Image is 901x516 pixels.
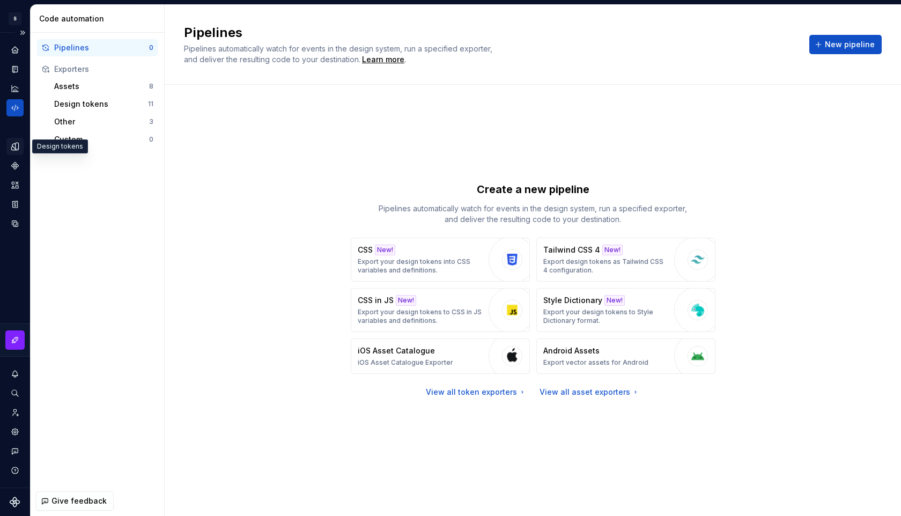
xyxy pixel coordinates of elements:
[375,245,395,255] div: New!
[477,182,589,197] p: Create a new pipeline
[543,358,648,367] p: Export vector assets for Android
[9,12,21,25] div: S
[6,157,24,174] a: Components
[543,295,602,306] p: Style Dictionary
[6,80,24,97] a: Analytics
[360,56,406,64] span: .
[184,44,494,64] span: Pipelines automatically watch for events in the design system, run a specified exporter, and deli...
[10,497,20,507] svg: Supernova Logo
[543,345,600,356] p: Android Assets
[6,176,24,194] a: Assets
[50,95,158,113] button: Design tokens11
[540,387,640,397] a: View all asset exporters
[358,358,453,367] p: iOS Asset Catalogue Exporter
[358,257,483,275] p: Export your design tokens into CSS variables and definitions.
[54,81,149,92] div: Assets
[426,387,527,397] a: View all token exporters
[6,61,24,78] a: Documentation
[825,39,875,50] span: New pipeline
[50,131,158,148] button: Custom0
[6,215,24,232] a: Data sources
[6,41,24,58] a: Home
[149,135,153,144] div: 0
[604,295,625,306] div: New!
[362,54,404,65] a: Learn more
[149,43,153,52] div: 0
[543,308,669,325] p: Export your design tokens to Style Dictionary format.
[536,338,715,374] button: Android AssetsExport vector assets for Android
[6,423,24,440] a: Settings
[36,491,114,511] button: Give feedback
[15,25,30,40] button: Expand sidebar
[149,82,153,91] div: 8
[536,288,715,332] button: Style DictionaryNew!Export your design tokens to Style Dictionary format.
[32,139,88,153] div: Design tokens
[6,365,24,382] button: Notifications
[6,385,24,402] button: Search ⌘K
[396,295,416,306] div: New!
[54,99,148,109] div: Design tokens
[54,42,149,53] div: Pipelines
[50,113,158,130] button: Other3
[809,35,882,54] button: New pipeline
[148,100,153,108] div: 11
[543,245,600,255] p: Tailwind CSS 4
[50,78,158,95] button: Assets8
[6,196,24,213] a: Storybook stories
[6,138,24,155] a: Design tokens
[536,238,715,282] button: Tailwind CSS 4New!Export design tokens as Tailwind CSS 4 configuration.
[358,345,435,356] p: iOS Asset Catalogue
[543,257,669,275] p: Export design tokens as Tailwind CSS 4 configuration.
[602,245,623,255] div: New!
[372,203,694,225] p: Pipelines automatically watch for events in the design system, run a specified exporter, and deli...
[54,116,149,127] div: Other
[6,99,24,116] a: Code automation
[149,117,153,126] div: 3
[54,64,153,75] div: Exporters
[51,496,107,506] span: Give feedback
[54,134,149,145] div: Custom
[358,245,373,255] p: CSS
[358,308,483,325] p: Export your design tokens to CSS in JS variables and definitions.
[2,7,28,30] button: S
[351,338,530,374] button: iOS Asset CatalogueiOS Asset Catalogue Exporter
[6,404,24,421] a: Invite team
[358,295,394,306] p: CSS in JS
[184,24,796,41] h2: Pipelines
[351,288,530,332] button: CSS in JSNew!Export your design tokens to CSS in JS variables and definitions.
[351,238,530,282] button: CSSNew!Export your design tokens into CSS variables and definitions.
[6,443,24,460] button: Contact support
[39,13,160,24] div: Code automation
[37,39,158,56] button: Pipelines0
